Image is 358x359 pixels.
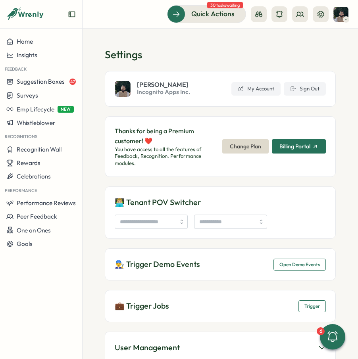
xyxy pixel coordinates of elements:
button: Sign Out [284,82,326,96]
span: 47 [69,79,76,85]
button: Trigger [298,300,326,312]
button: 6 [320,324,345,349]
span: Whistleblower [17,119,55,127]
span: Rewards [17,159,40,167]
span: Goals [17,240,33,248]
span: Trigger [304,301,320,312]
span: 30 tasks waiting [207,2,243,8]
span: [PERSON_NAME] [137,81,191,88]
span: Performance Reviews [17,199,76,207]
h1: Settings [105,48,336,61]
button: Expand sidebar [68,10,76,18]
span: Peer Feedback [17,213,57,220]
p: 👨‍🔧 Trigger Demo Events [115,258,200,271]
p: 💼 Trigger Jobs [115,300,169,312]
span: Quick Actions [191,9,235,19]
span: Home [17,38,33,45]
span: One on Ones [17,227,51,234]
div: 6 [317,327,325,335]
span: NEW [58,106,74,113]
span: Celebrations [17,173,51,180]
button: Open Demo Events [273,259,326,271]
span: My Account [247,85,274,92]
span: Emp Lifecycle [17,106,54,113]
p: You have access to all the features of Feedback, Recognition, Performance modules. [115,146,216,167]
span: Suggestion Boxes [17,78,65,85]
p: 👨🏼‍💻 Tenant POV Switcher [115,196,201,209]
div: User Management [115,342,180,354]
span: Incognito Apps Inc. [137,88,191,96]
span: Billing Portal [279,144,310,149]
span: Sign Out [300,85,320,92]
img: Ali Khan [115,81,131,97]
span: Recognition Wall [17,146,62,153]
span: Surveys [17,92,38,99]
button: Billing Portal [272,139,326,154]
span: Open Demo Events [279,259,320,270]
button: User Management [115,342,326,354]
img: Ali Khan [333,7,348,22]
button: Change Plan [222,139,269,154]
a: My Account [231,82,281,96]
span: Insights [17,51,37,59]
button: Quick Actions [167,5,246,23]
span: Change Plan [230,140,261,153]
p: Thanks for being a Premium customer! ❤️ [115,126,216,146]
